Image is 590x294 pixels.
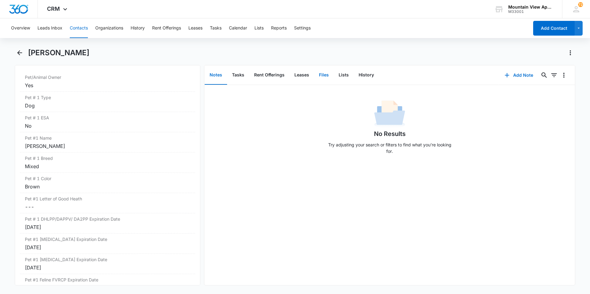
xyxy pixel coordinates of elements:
[508,5,553,10] div: account name
[25,122,190,130] div: No
[578,2,583,7] div: notifications count
[25,142,190,150] div: [PERSON_NAME]
[25,183,190,190] div: Brown
[20,193,195,213] div: Pet #1 Letter of Good Heath---
[508,10,553,14] div: account id
[25,277,190,283] label: Pet #1 Feline FVRCP Expiration Date
[25,94,190,101] label: Pet # 1 Type
[227,66,249,85] button: Tasks
[294,18,311,38] button: Settings
[95,18,123,38] button: Organizations
[20,92,195,112] div: Pet # 1 TypeDog
[325,141,454,154] p: Try adjusting your search or filters to find what you’re looking for.
[374,129,406,138] h1: No Results
[374,99,405,129] img: No Data
[25,135,190,141] label: Pet #1 Name
[578,2,583,7] span: 72
[20,132,195,153] div: Pet #1 Name[PERSON_NAME]
[70,18,88,38] button: Contacts
[131,18,145,38] button: History
[188,18,203,38] button: Leases
[25,203,190,211] dd: ---
[334,66,354,85] button: Lists
[354,66,379,85] button: History
[20,254,195,274] div: Pet #1 [MEDICAL_DATA] Expiration Date[DATE]
[314,66,334,85] button: Files
[20,112,195,132] div: Pet # 1 ESANo
[25,102,190,109] div: Dog
[559,70,569,80] button: Overflow Menu
[20,173,195,193] div: Pet # 1 ColorBrown
[25,195,190,202] label: Pet #1 Letter of Good Heath
[25,175,190,182] label: Pet # 1 Color
[20,72,195,92] div: Pet/Animal OwnerYes
[25,264,190,271] div: [DATE]
[210,18,222,38] button: Tasks
[25,223,190,231] div: [DATE]
[25,74,190,80] label: Pet/Animal Owner
[25,155,190,161] label: Pet # 1 Breed
[25,284,190,292] dd: ---
[271,18,287,38] button: Reports
[15,48,24,58] button: Back
[28,48,89,57] h1: [PERSON_NAME]
[20,213,195,234] div: Pet # 1 DHLPP/DAPPV/ DA2PP Expiration Date[DATE]
[533,21,575,36] button: Add Contact
[47,6,60,12] span: CRM
[289,66,314,85] button: Leases
[539,70,549,80] button: Search...
[25,114,190,121] label: Pet # 1 ESA
[25,256,190,263] label: Pet #1 [MEDICAL_DATA] Expiration Date
[25,82,190,89] div: Yes
[249,66,289,85] button: Rent Offerings
[229,18,247,38] button: Calendar
[254,18,264,38] button: Lists
[25,163,190,170] div: Mixed
[25,216,190,222] label: Pet # 1 DHLPP/DAPPV/ DA2PP Expiration Date
[37,18,62,38] button: Leads Inbox
[20,153,195,173] div: Pet # 1 BreedMixed
[565,48,575,58] button: Actions
[20,234,195,254] div: Pet #1 [MEDICAL_DATA] Expiration Date[DATE]
[11,18,30,38] button: Overview
[205,66,227,85] button: Notes
[498,68,539,83] button: Add Note
[25,236,190,242] label: Pet #1 [MEDICAL_DATA] Expiration Date
[152,18,181,38] button: Rent Offerings
[25,244,190,251] div: [DATE]
[549,70,559,80] button: Filters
